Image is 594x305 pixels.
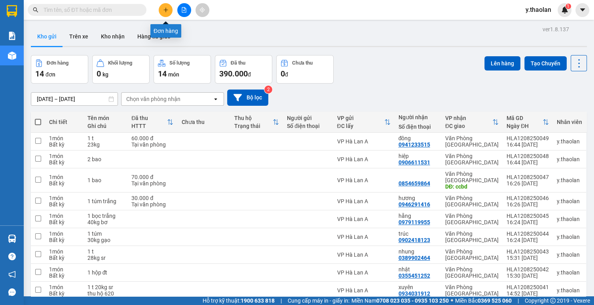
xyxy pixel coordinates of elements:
div: DĐ: ccbd [445,183,499,190]
div: 1 món [49,135,80,141]
div: Văn Phòng [GEOGRAPHIC_DATA] [445,213,499,225]
div: 16:44 [DATE] [507,159,549,166]
div: Đơn hàng [150,24,181,38]
svg: open [213,96,219,102]
button: Kho gửi [31,27,63,46]
div: 0355451252 [399,273,430,279]
div: VP Hà Lan A [337,156,390,162]
div: 28kg sr [87,255,124,261]
img: warehouse-icon [8,51,16,60]
span: question-circle [8,253,16,260]
div: 23kg [87,141,124,148]
span: đ [285,71,288,78]
button: Chưa thu0đ [276,55,334,84]
div: Ngày ĐH [507,123,543,129]
div: Bất kỳ [49,290,80,297]
button: Lên hàng [484,56,520,71]
span: 390.000 [219,69,248,78]
input: Select a date range. [31,93,118,105]
div: 60.000 đ [131,135,173,141]
div: thu hộ 620 [87,290,124,297]
div: HLA1208250043 [507,248,549,255]
div: Văn Phòng [GEOGRAPHIC_DATA] [445,284,499,297]
div: ver 1.8.137 [543,25,569,34]
div: Người nhận [399,114,437,120]
div: Thu hộ [234,115,273,121]
div: 15:31 [DATE] [507,255,549,261]
div: Văn Phòng [GEOGRAPHIC_DATA] [445,195,499,208]
span: ⚪️ [451,299,453,302]
div: 1 bao [87,177,124,183]
th: Toggle SortBy [503,112,553,133]
button: file-add [177,3,191,17]
div: VP Hà Lan A [337,138,390,145]
div: 0941233515 [399,141,430,148]
div: 0979119955 [399,219,430,225]
strong: 0369 525 060 [478,297,512,304]
span: message [8,288,16,296]
div: y.thaolan [557,234,582,240]
span: file-add [181,7,187,13]
img: solution-icon [8,32,16,40]
div: hằng [399,213,437,219]
button: Tạo Chuyến [524,56,567,71]
button: Khối lượng0kg [92,55,150,84]
div: 1 món [49,195,80,201]
div: Văn Phòng [GEOGRAPHIC_DATA] [445,135,499,148]
span: Cung cấp máy in - giấy in: [288,296,349,305]
div: Đã thu [231,60,245,66]
div: HLA1208250044 [507,231,549,237]
div: Văn Phòng [GEOGRAPHIC_DATA] [445,153,499,166]
div: Văn Phòng [GEOGRAPHIC_DATA] [445,171,499,183]
strong: 0708 023 035 - 0935 103 250 [376,297,449,304]
div: 1 món [49,213,80,219]
div: Tại văn phòng [131,201,173,208]
div: 1 món [49,153,80,159]
span: Miền Nam [351,296,449,305]
div: VP Hà Lan A [337,216,390,222]
div: Chưa thu [292,60,313,66]
div: 14:52 [DATE] [507,290,549,297]
div: Số điện thoại [399,124,437,130]
span: notification [8,271,16,278]
span: kg [102,71,108,78]
div: VP nhận [445,115,492,121]
th: Toggle SortBy [333,112,394,133]
div: HLA1208250047 [507,174,549,180]
div: y.thaolan [557,198,582,204]
div: Bất kỳ [49,255,80,261]
div: HLA1208250045 [507,213,549,219]
div: HLA1208250041 [507,284,549,290]
div: Bất kỳ [49,201,80,208]
div: trúc [399,231,437,237]
div: y.thaolan [557,216,582,222]
div: 0906611531 [399,159,430,166]
div: Chưa thu [181,119,226,125]
div: VP Hà Lan A [337,252,390,258]
sup: 2 [264,86,272,93]
span: 1 [567,4,569,9]
button: plus [159,3,173,17]
div: 0902418123 [399,237,430,243]
div: 16:26 [DATE] [507,201,549,208]
div: 1 t [87,248,124,255]
div: 1 t [87,135,124,141]
div: 1 bọc trắng [87,213,124,219]
div: Chọn văn phòng nhận [126,95,180,103]
div: y.thaolan [557,156,582,162]
span: món [168,71,179,78]
div: VP Hà Lan A [337,234,390,240]
div: Bất kỳ [49,237,80,243]
div: đông [399,135,437,141]
div: Đơn hàng [47,60,68,66]
div: Trạng thái [234,123,273,129]
div: Người gửi [287,115,329,121]
div: 1 món [49,266,80,273]
span: copyright [550,298,556,303]
div: VP Hà Lan A [337,269,390,276]
img: logo-vxr [7,5,17,17]
img: icon-new-feature [561,6,568,13]
span: search [33,7,38,13]
div: Văn Phòng [GEOGRAPHIC_DATA] [445,231,499,243]
div: nhung [399,248,437,255]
